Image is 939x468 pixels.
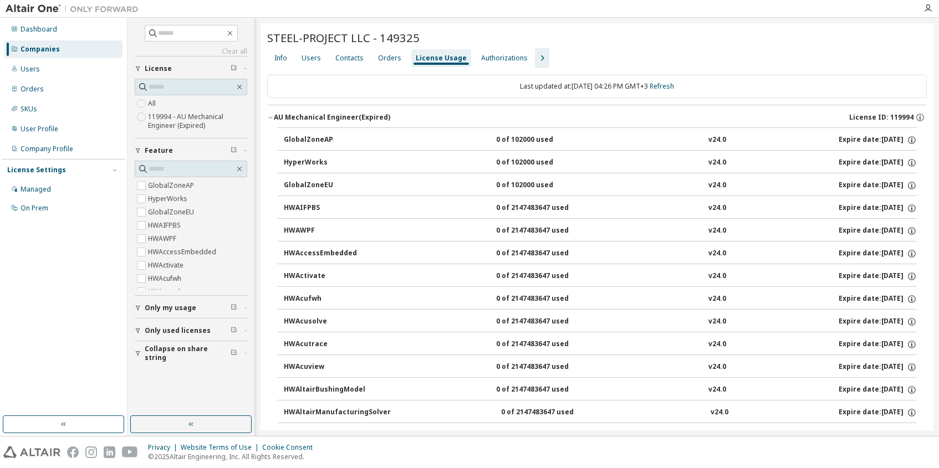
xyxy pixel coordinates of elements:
[708,226,726,236] div: v24.0
[231,64,237,73] span: Clear filter
[284,362,384,372] div: HWAcuview
[145,304,196,312] span: Only my usage
[21,65,40,74] div: Users
[708,385,726,395] div: v24.0
[284,151,917,175] button: HyperWorks0 of 102000 usedv24.0Expire date:[DATE]
[708,317,726,327] div: v24.0
[496,340,596,349] div: 0 of 2147483647 used
[231,349,237,358] span: Clear filter
[284,400,917,425] button: HWAltairManufacturingSolver0 of 2147483647 usedv24.0Expire date:[DATE]
[284,219,917,243] button: HWAWPF0 of 2147483647 usedv24.0Expire date:[DATE]
[21,204,48,213] div: On Prem
[284,355,917,379] button: HWAcuview0 of 2147483647 usedv24.0Expire date:[DATE]
[135,138,247,163] button: Feature
[284,128,917,152] button: GlobalZoneAP0 of 102000 usedv24.0Expire date:[DATE]
[21,185,51,194] div: Managed
[284,294,384,304] div: HWAcufwh
[145,64,172,73] span: License
[135,318,247,343] button: Only used licenses
[284,408,391,418] div: HWAltairManufacturingSolver
[21,45,60,54] div: Companies
[267,75,927,98] div: Last updated at: [DATE] 04:26 PM GMT+3
[839,385,917,395] div: Expire date: [DATE]
[122,446,138,458] img: youtube.svg
[135,341,247,366] button: Collapse on share string
[7,166,66,174] div: License Settings
[708,203,726,213] div: v24.0
[496,135,596,145] div: 0 of 102000 used
[496,294,596,304] div: 0 of 2147483647 used
[274,54,287,63] div: Info
[284,340,384,349] div: HWAcutrace
[67,446,79,458] img: facebook.svg
[708,362,726,372] div: v24.0
[284,226,384,236] div: HWAWPF
[148,245,218,259] label: HWAccessEmbedded
[849,113,914,122] span: License ID: 119994
[839,362,917,372] div: Expire date: [DATE]
[284,249,384,259] div: HWAccessEmbedded
[21,85,44,94] div: Orders
[21,145,73,153] div: Company Profile
[708,181,726,191] div: v24.0
[145,344,231,362] span: Collapse on share string
[21,125,58,133] div: User Profile
[839,181,917,191] div: Expire date: [DATE]
[284,317,384,327] div: HWAcusolve
[6,3,144,14] img: Altair One
[650,81,674,91] a: Refresh
[839,249,917,259] div: Expire date: [DATE]
[148,272,183,285] label: HWAcufwh
[231,326,237,335] span: Clear filter
[284,203,384,213] div: HWAIFPBS
[284,135,384,145] div: GlobalZoneAP
[145,326,211,335] span: Only used licenses
[148,232,178,245] label: HWAWPF
[21,105,37,114] div: SKUs
[148,110,247,132] label: 119994 - AU Mechanical Engineer (Expired)
[284,196,917,220] button: HWAIFPBS0 of 2147483647 usedv24.0Expire date:[DATE]
[148,205,196,219] label: GlobalZoneEU
[148,443,181,452] div: Privacy
[148,192,190,205] label: HyperWorks
[839,271,917,281] div: Expire date: [DATE]
[496,362,596,372] div: 0 of 2147483647 used
[284,264,917,289] button: HWActivate0 of 2147483647 usedv24.0Expire date:[DATE]
[496,203,596,213] div: 0 of 2147483647 used
[85,446,97,458] img: instagram.svg
[839,340,917,349] div: Expire date: [DATE]
[481,54,528,63] div: Authorizations
[496,271,596,281] div: 0 of 2147483647 used
[148,179,196,192] label: GlobalZoneAP
[104,446,115,458] img: linkedin.svg
[148,219,183,232] label: HWAIFPBS
[711,408,728,418] div: v24.0
[231,304,237,312] span: Clear filter
[135,47,247,56] a: Clear all
[3,446,60,458] img: altair_logo.svg
[148,97,158,110] label: All
[708,249,726,259] div: v24.0
[839,135,917,145] div: Expire date: [DATE]
[284,332,917,357] button: HWAcutrace0 of 2147483647 usedv24.0Expire date:[DATE]
[496,226,596,236] div: 0 of 2147483647 used
[267,30,420,45] span: STEEL-PROJECT LLC - 149325
[496,249,596,259] div: 0 of 2147483647 used
[284,287,917,311] button: HWAcufwh0 of 2147483647 usedv24.0Expire date:[DATE]
[496,181,596,191] div: 0 of 102000 used
[284,271,384,281] div: HWActivate
[839,408,917,418] div: Expire date: [DATE]
[302,54,321,63] div: Users
[839,294,917,304] div: Expire date: [DATE]
[274,113,390,122] div: AU Mechanical Engineer (Expired)
[145,146,173,155] span: Feature
[839,203,917,213] div: Expire date: [DATE]
[496,385,596,395] div: 0 of 2147483647 used
[181,443,262,452] div: Website Terms of Use
[284,181,384,191] div: GlobalZoneEU
[21,25,57,34] div: Dashboard
[284,423,917,448] button: HWAltairMfgSolver0 of 2147483647 usedv24.0Expire date:[DATE]
[708,271,726,281] div: v24.0
[135,296,247,320] button: Only my usage
[284,385,384,395] div: HWAltairBushingModel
